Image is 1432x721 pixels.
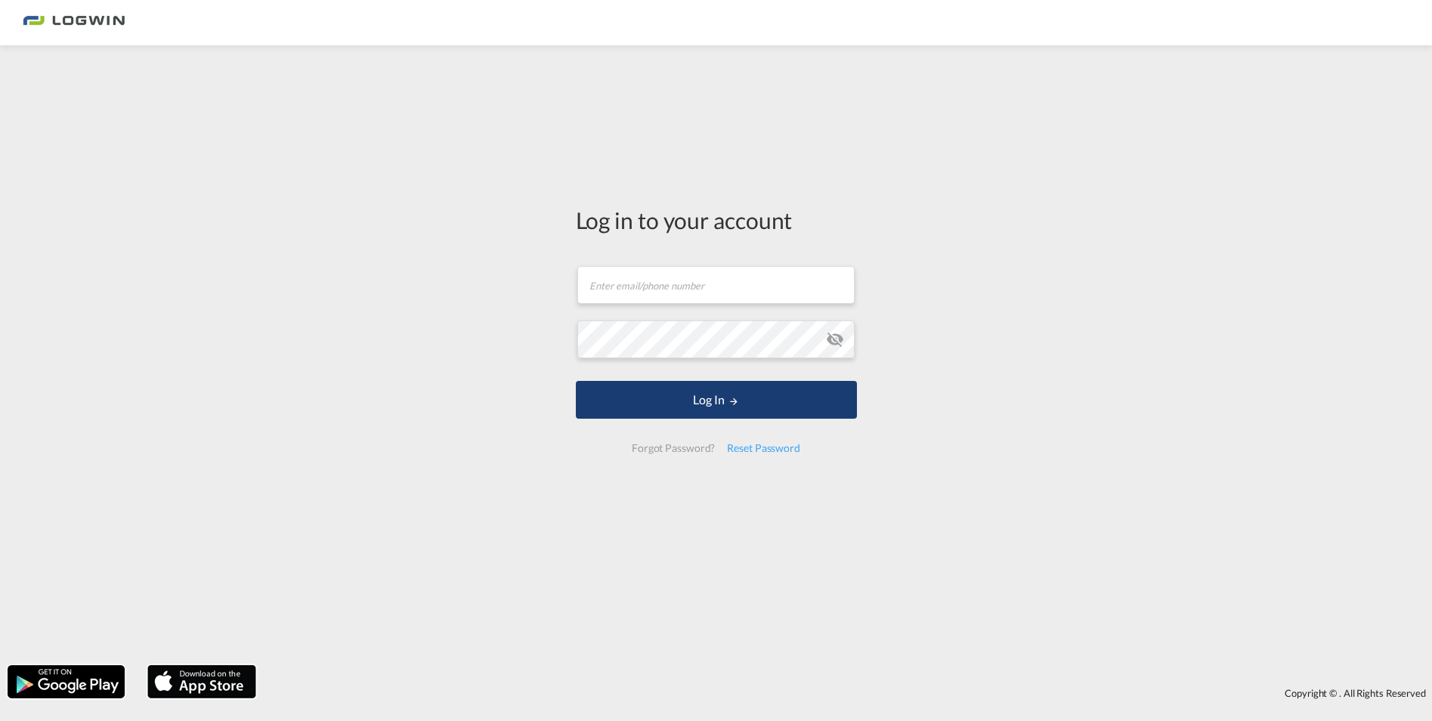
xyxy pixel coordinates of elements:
button: LOGIN [576,381,857,419]
div: Forgot Password? [626,435,721,462]
img: apple.png [146,664,258,700]
div: Log in to your account [576,204,857,236]
img: 2761ae10d95411efa20a1f5e0282d2d7.png [23,6,125,40]
img: google.png [6,664,126,700]
div: Copyright © . All Rights Reserved [264,680,1432,706]
md-icon: icon-eye-off [826,330,844,348]
input: Enter email/phone number [577,266,855,304]
div: Reset Password [721,435,806,462]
